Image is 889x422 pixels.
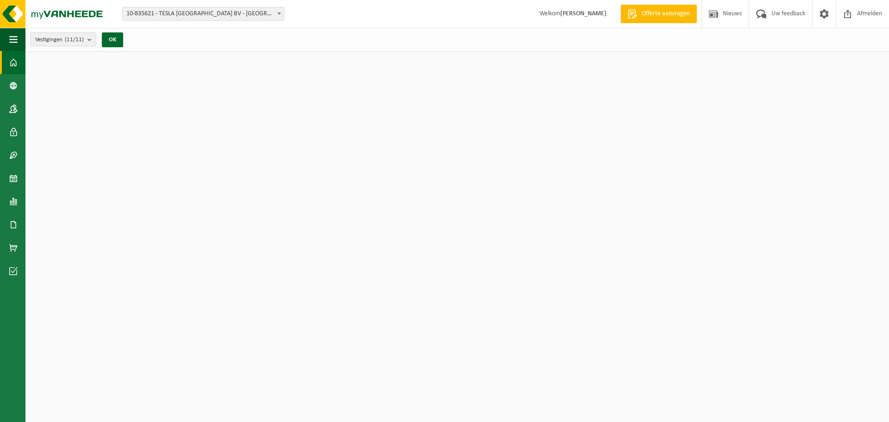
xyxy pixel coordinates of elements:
[122,7,284,21] span: 10-835621 - TESLA BELGIUM BV - AARTSELAAR
[620,5,697,23] a: Offerte aanvragen
[35,33,84,47] span: Vestigingen
[560,10,607,17] strong: [PERSON_NAME]
[65,37,84,43] count: (11/11)
[102,32,123,47] button: OK
[123,7,284,20] span: 10-835621 - TESLA BELGIUM BV - AARTSELAAR
[639,9,692,19] span: Offerte aanvragen
[30,32,96,46] button: Vestigingen(11/11)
